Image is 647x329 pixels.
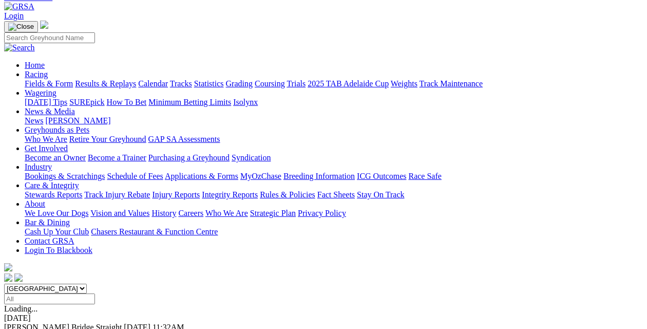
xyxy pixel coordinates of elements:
a: Trials [287,79,306,88]
a: Become a Trainer [88,153,146,162]
a: ICG Outcomes [357,172,406,180]
a: Minimum Betting Limits [148,98,231,106]
a: News & Media [25,107,75,116]
img: Close [8,23,34,31]
div: News & Media [25,116,643,125]
a: 2025 TAB Adelaide Cup [308,79,389,88]
a: Results & Replays [75,79,136,88]
a: About [25,199,45,208]
a: Grading [226,79,253,88]
div: Care & Integrity [25,190,643,199]
a: Rules & Policies [260,190,315,199]
a: Calendar [138,79,168,88]
a: Tracks [170,79,192,88]
img: GRSA [4,2,34,11]
a: Contact GRSA [25,236,74,245]
a: History [151,209,176,217]
img: facebook.svg [4,273,12,282]
a: Get Involved [25,144,68,153]
div: Greyhounds as Pets [25,135,643,144]
a: Careers [178,209,203,217]
a: Who We Are [25,135,67,143]
a: [DATE] Tips [25,98,67,106]
span: Loading... [4,304,37,313]
a: Chasers Restaurant & Function Centre [91,227,218,236]
a: SUREpick [69,98,104,106]
a: Login [4,11,24,20]
a: Injury Reports [152,190,200,199]
div: Wagering [25,98,643,107]
a: Breeding Information [283,172,355,180]
input: Search [4,32,95,43]
a: News [25,116,43,125]
a: Track Injury Rebate [84,190,150,199]
a: Integrity Reports [202,190,258,199]
a: Track Maintenance [420,79,483,88]
a: Coursing [255,79,285,88]
a: Strategic Plan [250,209,296,217]
img: twitter.svg [14,273,23,282]
button: Toggle navigation [4,21,38,32]
a: Wagering [25,88,56,97]
a: Login To Blackbook [25,246,92,254]
a: Stewards Reports [25,190,82,199]
a: Bookings & Scratchings [25,172,105,180]
div: About [25,209,643,218]
input: Select date [4,294,95,304]
div: Racing [25,79,643,88]
a: [PERSON_NAME] [45,116,110,125]
a: Retire Your Greyhound [69,135,146,143]
a: Become an Owner [25,153,86,162]
div: Bar & Dining [25,227,643,236]
a: Privacy Policy [298,209,346,217]
a: Industry [25,162,52,171]
a: Purchasing a Greyhound [148,153,230,162]
a: Race Safe [408,172,441,180]
a: Syndication [232,153,271,162]
a: Greyhounds as Pets [25,125,89,134]
a: Isolynx [233,98,258,106]
a: We Love Our Dogs [25,209,88,217]
a: MyOzChase [240,172,281,180]
a: Racing [25,70,48,79]
img: logo-grsa-white.png [4,263,12,271]
div: Get Involved [25,153,643,162]
img: Search [4,43,35,52]
img: logo-grsa-white.png [40,21,48,29]
div: Industry [25,172,643,181]
a: How To Bet [107,98,147,106]
a: Stay On Track [357,190,404,199]
a: Applications & Forms [165,172,238,180]
a: Cash Up Your Club [25,227,89,236]
a: Schedule of Fees [107,172,163,180]
a: GAP SA Assessments [148,135,220,143]
a: Home [25,61,45,69]
a: Statistics [194,79,224,88]
a: Vision and Values [90,209,149,217]
a: Weights [391,79,417,88]
a: Fact Sheets [317,190,355,199]
div: [DATE] [4,314,643,323]
a: Bar & Dining [25,218,70,227]
a: Who We Are [205,209,248,217]
a: Fields & Form [25,79,73,88]
a: Care & Integrity [25,181,79,190]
